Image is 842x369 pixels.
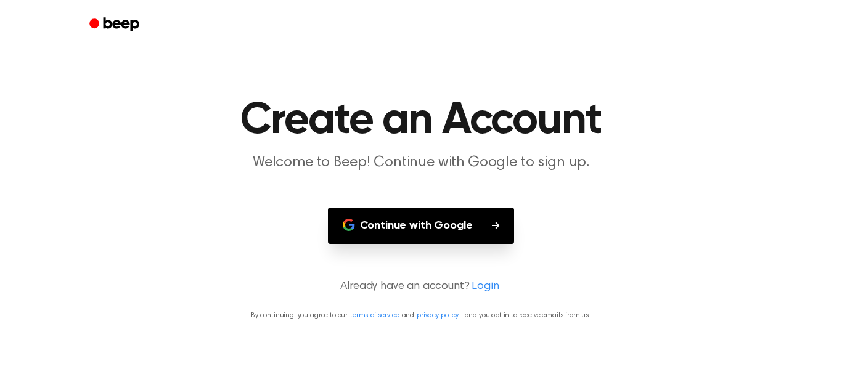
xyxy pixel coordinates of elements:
[105,99,737,143] h1: Create an Account
[328,208,515,244] button: Continue with Google
[184,153,658,173] p: Welcome to Beep! Continue with Google to sign up.
[350,312,399,319] a: terms of service
[472,278,499,295] a: Login
[15,310,827,321] p: By continuing, you agree to our and , and you opt in to receive emails from us.
[81,13,150,37] a: Beep
[15,278,827,295] p: Already have an account?
[417,312,459,319] a: privacy policy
